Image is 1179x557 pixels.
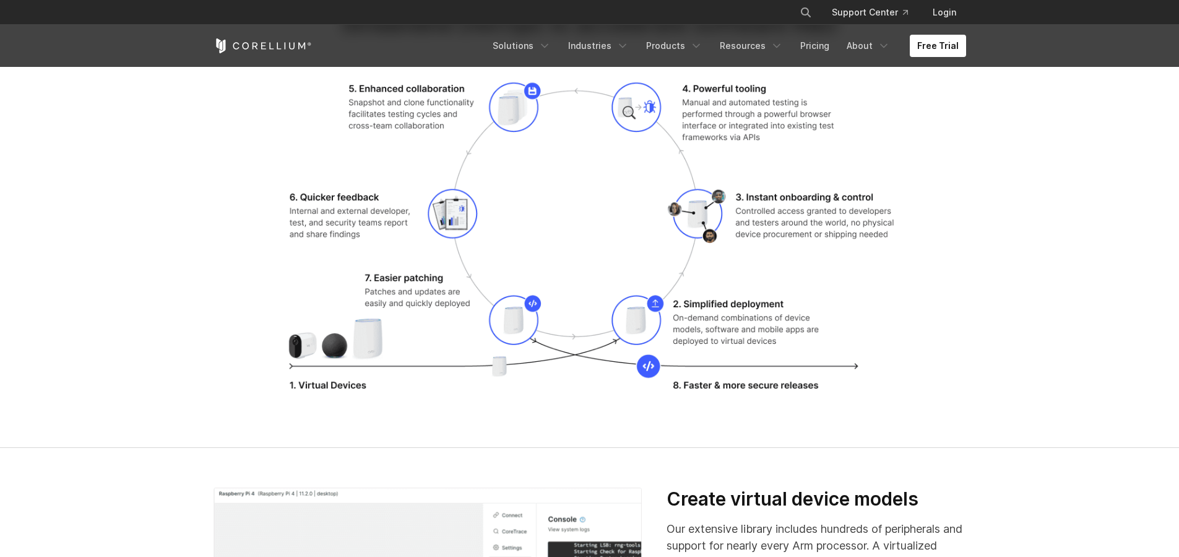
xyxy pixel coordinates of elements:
button: Search [795,1,817,24]
div: Navigation Menu [485,35,966,57]
img: Diagram showing virtual device testing lifecycle from deployment and collaboration to faster mobi... [278,77,901,407]
h3: Create virtual device models [667,488,965,511]
a: Support Center [822,1,918,24]
a: Solutions [485,35,558,57]
a: Pricing [793,35,837,57]
a: Login [923,1,966,24]
a: Free Trial [910,35,966,57]
a: About [839,35,897,57]
div: Navigation Menu [785,1,966,24]
a: Industries [561,35,636,57]
a: Corellium Home [214,38,312,53]
a: Products [639,35,710,57]
a: Resources [712,35,790,57]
